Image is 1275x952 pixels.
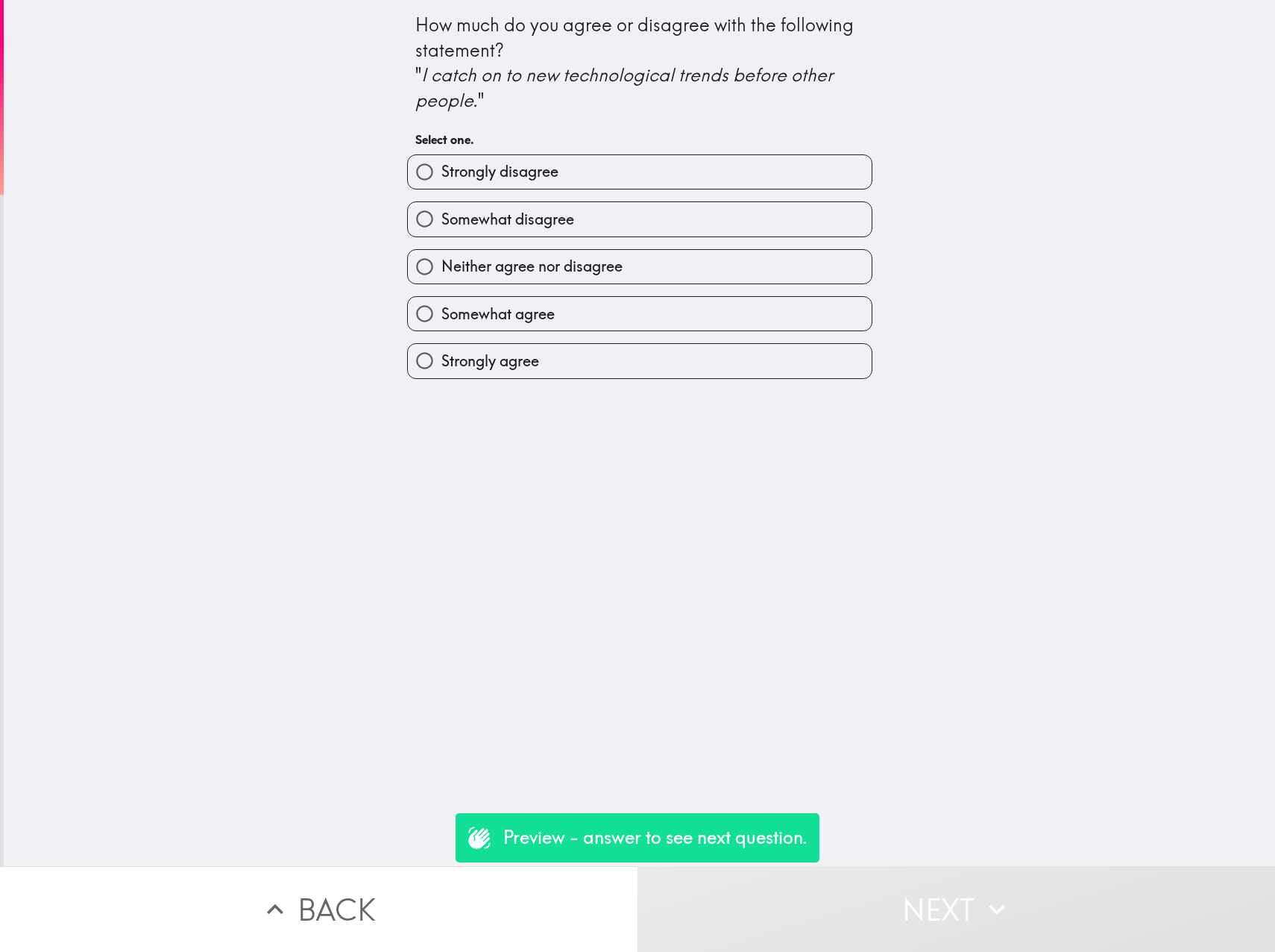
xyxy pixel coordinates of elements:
[408,155,872,189] button: Strongly disagree
[503,825,807,851] p: Preview - answer to see next question.
[441,304,555,325] span: Somewhat agree
[441,256,623,277] span: Neither agree nor disagree
[408,297,872,331] button: Somewhat agree
[408,344,872,378] button: Strongly agree
[637,866,1275,952] button: Next
[415,63,837,111] i: I catch on to new technological trends before other people.
[415,131,864,148] h6: Select one.
[441,209,574,230] span: Somewhat disagree
[408,202,872,236] button: Somewhat disagree
[408,250,872,284] button: Neither agree nor disagree
[415,13,864,113] div: How much do you agree or disagree with the following statement? " "
[441,351,539,372] span: Strongly agree
[441,161,558,182] span: Strongly disagree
